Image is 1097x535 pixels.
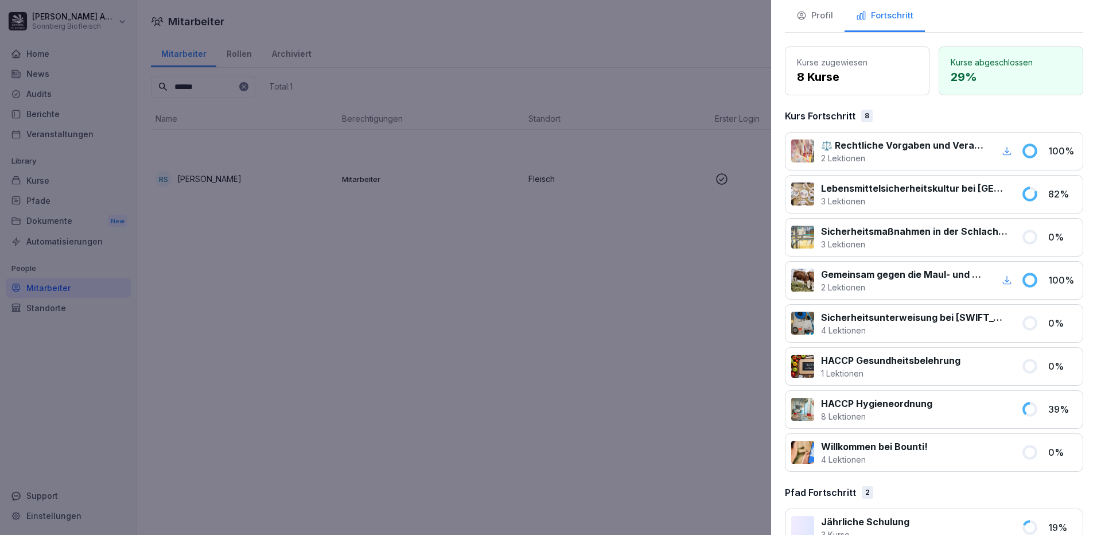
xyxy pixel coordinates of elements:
p: 8 Lektionen [821,410,932,422]
p: 3 Lektionen [821,195,1007,207]
div: 8 [861,110,873,122]
button: Profil [785,1,845,32]
p: 29 % [951,68,1071,86]
p: 82 % [1048,187,1077,201]
p: Willkommen bei Bounti! [821,440,928,453]
p: 0 % [1048,230,1077,244]
p: 1 Lektionen [821,367,960,379]
p: 4 Lektionen [821,453,928,466]
p: HACCP Gesundheitsbelehrung [821,354,960,367]
p: Sicherheitsmaßnahmen in der Schlachtung und Zerlegung [821,224,1007,238]
p: HACCP Hygieneordnung [821,397,932,410]
p: Gemeinsam gegen die Maul- und Klauenseuche (MKS) [821,267,986,281]
p: ⚖️ Rechtliche Vorgaben und Verantwortung bei der Schlachtung [821,138,986,152]
p: Lebensmittelsicherheitskultur bei [GEOGRAPHIC_DATA] [821,181,1007,195]
div: 2 [862,486,873,499]
div: Profil [796,9,833,22]
div: Fortschritt [856,9,913,22]
p: 19 % [1048,521,1077,534]
button: Fortschritt [845,1,925,32]
p: 0 % [1048,445,1077,459]
p: 2 Lektionen [821,281,986,293]
p: Kurs Fortschritt [785,109,855,123]
p: 0 % [1048,316,1077,330]
p: Sicherheitsunterweisung bei [SWIFT_CODE] [821,311,1007,324]
p: 3 Lektionen [821,238,1007,250]
p: 39 % [1048,402,1077,416]
p: Kurse abgeschlossen [951,56,1071,68]
p: 100 % [1048,144,1077,158]
p: 8 Kurse [797,68,917,86]
p: Kurse zugewiesen [797,56,917,68]
p: 100 % [1048,273,1077,287]
p: Pfad Fortschritt [785,486,856,499]
p: 4 Lektionen [821,324,1007,336]
p: 2 Lektionen [821,152,986,164]
p: 0 % [1048,359,1077,373]
p: Jährliche Schulung [821,515,909,529]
